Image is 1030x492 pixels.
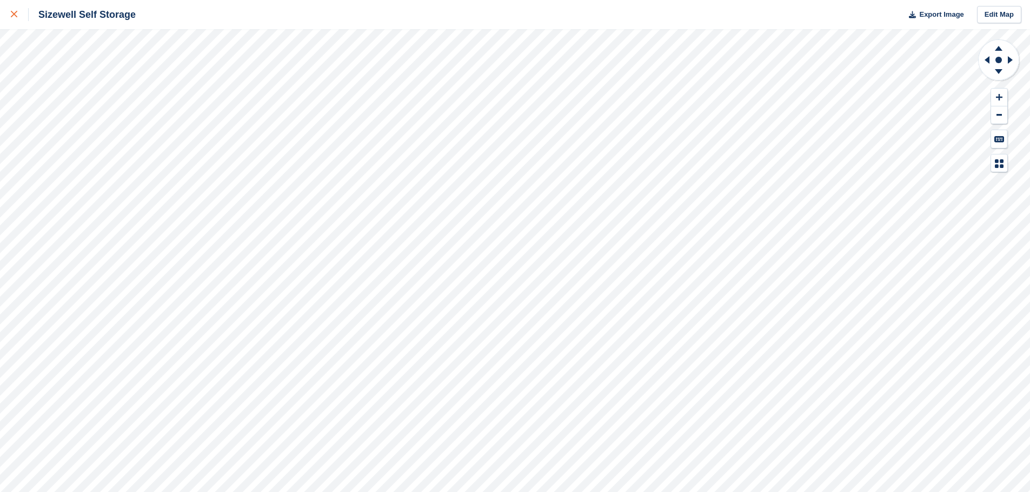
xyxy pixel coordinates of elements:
[919,9,963,20] span: Export Image
[991,89,1007,106] button: Zoom In
[991,154,1007,172] button: Map Legend
[977,6,1021,24] a: Edit Map
[991,106,1007,124] button: Zoom Out
[29,8,136,21] div: Sizewell Self Storage
[991,130,1007,148] button: Keyboard Shortcuts
[902,6,964,24] button: Export Image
